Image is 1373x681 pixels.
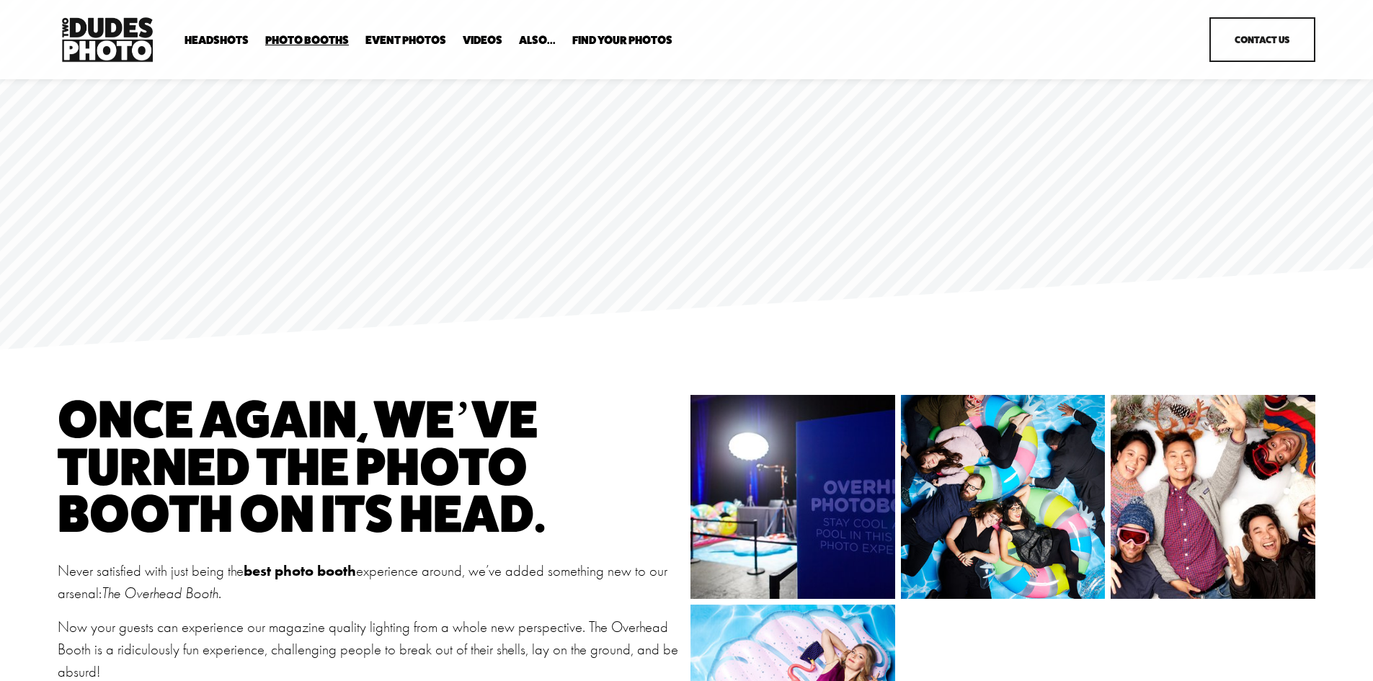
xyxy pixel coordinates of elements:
[185,34,249,48] a: folder dropdown
[265,34,349,48] a: folder dropdown
[244,561,356,579] strong: best photo booth
[519,34,556,48] a: folder dropdown
[58,14,157,66] img: Two Dudes Photo | Headshots, Portraits &amp; Photo Booths
[874,395,1131,599] img: 181208_LinkedIn0894.jpg
[58,395,683,537] h1: Once again, We’ve turned the photo booth on its head.
[185,35,249,46] span: Headshots
[1209,17,1315,62] a: Contact Us
[572,34,672,48] a: folder dropdown
[572,35,672,46] span: Find Your Photos
[265,35,349,46] span: Photo Booths
[1062,395,1353,599] img: 221213_GoogleOverhead_189.jpg
[666,395,992,599] img: IMG_0400.JPG
[58,560,683,605] p: Never satisfied with just being the experience around, we’ve added something new to our arsenal: .
[102,584,218,602] em: The Overhead Booth
[365,34,446,48] a: Event Photos
[463,34,502,48] a: Videos
[519,35,556,46] span: Also...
